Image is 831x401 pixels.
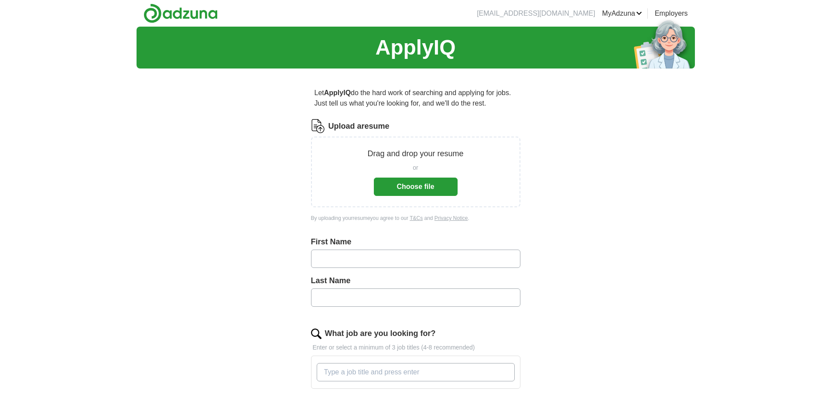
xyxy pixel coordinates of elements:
[311,343,520,352] p: Enter or select a minimum of 3 job titles (4-8 recommended)
[410,215,423,221] a: T&Cs
[311,275,520,287] label: Last Name
[367,148,463,160] p: Drag and drop your resume
[311,84,520,112] p: Let do the hard work of searching and applying for jobs. Just tell us what you're looking for, an...
[477,8,595,19] li: [EMAIL_ADDRESS][DOMAIN_NAME]
[328,120,390,132] label: Upload a resume
[434,215,468,221] a: Privacy Notice
[311,329,321,339] img: search.png
[374,178,458,196] button: Choose file
[311,214,520,222] div: By uploading your resume you agree to our and .
[655,8,688,19] a: Employers
[317,363,515,381] input: Type a job title and press enter
[413,163,418,172] span: or
[602,8,642,19] a: MyAdzuna
[324,89,351,96] strong: ApplyIQ
[144,3,218,23] img: Adzuna logo
[375,32,455,63] h1: ApplyIQ
[311,236,520,248] label: First Name
[325,328,436,339] label: What job are you looking for?
[311,119,325,133] img: CV Icon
